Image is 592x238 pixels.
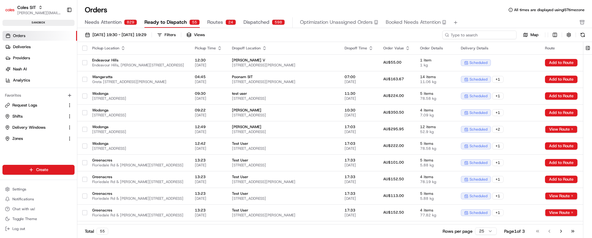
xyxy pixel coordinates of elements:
[189,19,200,25] div: 55
[13,33,25,39] span: Orders
[420,213,451,218] span: 77.82 kg
[92,108,185,113] span: Wodonga
[420,63,451,68] span: 1 kg
[5,5,15,15] img: Coles SIT
[2,215,75,223] button: Toggle Theme
[92,79,185,84] span: Greta [STREET_ADDRESS][PERSON_NAME]
[345,158,373,163] span: 17:33
[195,63,222,68] span: [DATE]
[232,146,335,151] span: [STREET_ADDRESS]
[470,94,487,98] span: scheduled
[195,196,222,201] span: [DATE]
[195,146,222,151] span: [DATE]
[2,100,75,110] button: Request Logs
[232,191,335,196] span: Test User
[545,192,577,200] button: View Route
[545,176,577,183] button: Add to Route
[6,90,11,95] div: 📗
[420,196,451,201] span: 5.88 kg
[232,108,335,113] span: [PERSON_NAME]
[345,196,373,201] span: [DATE]
[420,79,451,84] span: 11.06 kg
[492,209,504,216] div: + 1
[383,46,410,51] div: Order Value
[5,125,65,130] a: Delivery Windows
[92,174,185,179] span: Greenacres
[124,19,137,25] div: 829
[545,46,577,51] div: Route
[58,90,99,96] span: API Documentation
[383,77,404,81] span: AU$163.67
[461,46,535,51] div: Delivery Details
[232,58,335,63] span: [PERSON_NAME] V
[92,63,185,68] span: Endeavour Hills, [PERSON_NAME][STREET_ADDRESS]
[92,146,185,151] span: [STREET_ADDRESS]
[345,179,373,184] span: [DATE]
[470,144,487,148] span: scheduled
[345,174,373,179] span: 17:33
[345,191,373,196] span: 17:33
[62,105,75,109] span: Pylon
[420,163,451,168] span: 5.88 kg
[492,93,504,99] div: + 1
[17,10,62,15] span: [PERSON_NAME][EMAIL_ADDRESS][PERSON_NAME][PERSON_NAME][DOMAIN_NAME]
[470,110,487,115] span: scheduled
[232,91,335,96] span: test user
[383,127,404,132] span: AU$295.95
[232,63,335,68] span: [STREET_ADDRESS][PERSON_NAME]
[85,228,108,235] div: Total
[232,124,335,129] span: [PERSON_NAME]
[4,87,50,98] a: 📗Knowledge Base
[232,74,335,79] span: Poonam SIT
[105,61,113,68] button: Start new chat
[2,31,77,41] a: Orders
[420,141,451,146] span: 5 items
[420,108,451,113] span: 4 items
[12,125,45,130] span: Delivery Windows
[492,143,504,149] div: + 1
[195,96,222,101] span: [DATE]
[195,158,222,163] span: 13:23
[470,77,487,82] span: scheduled
[232,129,335,134] span: [STREET_ADDRESS]
[470,160,487,165] span: scheduled
[184,31,208,39] button: Views
[243,19,269,26] span: Dispatched
[21,65,78,70] div: We're available if you need us!
[232,208,335,213] span: Test User
[144,19,187,26] span: Ready to Dispatch
[2,134,75,144] button: Zones
[82,31,149,39] button: [DATE] 19:30 - [DATE] 19:29
[2,90,75,100] div: Favorites
[420,208,451,213] span: 4 items
[420,96,451,101] span: 78.58 kg
[470,177,487,182] span: scheduled
[504,228,525,234] div: Page 1 of 3
[52,90,57,95] div: 💻
[12,197,34,202] span: Notifications
[92,129,185,134] span: [STREET_ADDRESS]
[12,187,26,192] span: Settings
[232,179,335,184] span: [STREET_ADDRESS][PERSON_NAME]
[519,31,543,39] button: Map
[470,60,487,65] span: scheduled
[12,207,35,211] span: Chat with us!
[195,91,222,96] span: 09:30
[195,74,222,79] span: 04:45
[195,124,222,129] span: 12:49
[383,193,404,198] span: AU$113.00
[13,55,30,61] span: Providers
[232,46,335,51] div: Dropoff Location
[383,93,404,98] span: AU$224.00
[420,91,451,96] span: 5 items
[530,32,538,38] span: Map
[194,32,205,38] span: Views
[92,179,185,184] span: Floriedale Rd & [PERSON_NAME][STREET_ADDRESS]
[195,113,222,118] span: [DATE]
[232,213,335,218] span: [STREET_ADDRESS][PERSON_NAME]
[12,226,25,231] span: Log out
[345,146,373,151] span: [DATE]
[383,60,401,65] span: AU$55.00
[195,163,222,168] span: [DATE]
[2,165,75,175] button: Create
